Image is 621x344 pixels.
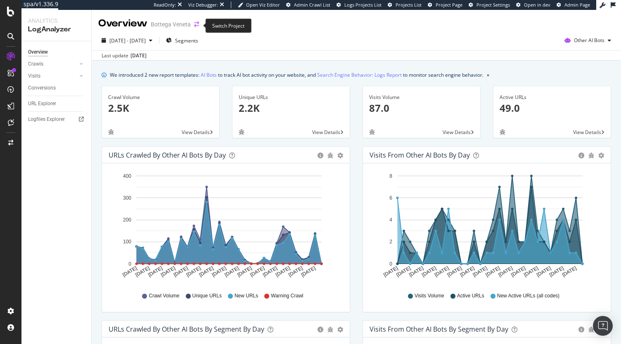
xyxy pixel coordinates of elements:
[457,292,484,299] span: Active URLs
[224,265,240,278] text: [DATE]
[28,99,85,108] a: URL Explorer
[28,115,65,124] div: Logfiles Explorer
[588,153,594,158] div: bug
[369,129,375,135] div: bug
[98,34,156,47] button: [DATE] - [DATE]
[382,265,399,278] text: [DATE]
[300,265,317,278] text: [DATE]
[108,129,114,135] div: bug
[110,71,484,79] div: We introduced 2 new report templates: to track AI bot activity on your website, and to monitor se...
[192,292,222,299] span: Unique URLs
[459,265,476,278] text: [DATE]
[524,2,550,8] span: Open in dev
[235,292,258,299] span: New URLs
[389,239,392,245] text: 2
[561,265,578,278] text: [DATE]
[109,151,226,159] div: URLs Crawled by Other AI Bots by day
[163,34,201,47] button: Segments
[318,327,323,332] div: circle-info
[160,265,176,278] text: [DATE]
[395,265,412,278] text: [DATE]
[108,101,213,115] p: 2.5K
[128,261,131,267] text: 0
[327,327,333,332] div: bug
[369,101,474,115] p: 87.0
[287,265,304,278] text: [DATE]
[109,37,146,44] span: [DATE] - [DATE]
[561,34,614,47] button: Other AI Bots
[123,239,131,245] text: 100
[175,37,198,44] span: Segments
[557,2,590,8] a: Admin Page
[370,325,508,333] div: Visits from Other AI Bots By Segment By Day
[389,173,392,179] text: 8
[588,327,594,332] div: bug
[312,129,340,136] span: View Details
[446,265,463,278] text: [DATE]
[236,265,253,278] text: [DATE]
[317,71,402,79] a: Search Engine Behavior: Logs Report
[28,60,43,68] div: Crawls
[564,2,590,8] span: Admin Page
[188,2,218,8] div: Viz Debugger:
[443,129,471,136] span: View Details
[337,327,343,332] div: gear
[123,195,131,201] text: 300
[28,115,85,124] a: Logfiles Explorer
[123,173,131,179] text: 400
[548,265,565,278] text: [DATE]
[185,265,202,278] text: [DATE]
[428,2,462,8] a: Project Page
[28,84,85,92] a: Conversions
[337,153,343,158] div: gear
[271,292,303,299] span: Warning Crawl
[28,72,40,80] div: Visits
[151,20,191,28] div: Bottega Veneta
[436,2,462,8] span: Project Page
[286,2,330,8] a: Admin Crawl List
[205,19,251,33] div: Switch Project
[396,2,422,8] span: Projects List
[536,265,552,278] text: [DATE]
[497,292,559,299] span: New Active URLs (all codes)
[500,101,604,115] p: 49.0
[370,151,470,159] div: Visits from Other AI Bots by day
[415,292,444,299] span: Visits Volume
[121,265,138,278] text: [DATE]
[389,195,392,201] text: 6
[182,129,210,136] span: View Details
[388,2,422,8] a: Projects List
[389,261,392,267] text: 0
[275,265,291,278] text: [DATE]
[28,16,85,25] div: Analytics
[246,2,280,8] span: Open Viz Editor
[318,153,323,158] div: circle-info
[154,2,176,8] div: ReadOnly:
[134,265,151,278] text: [DATE]
[239,129,244,135] div: bug
[510,265,526,278] text: [DATE]
[109,325,264,333] div: URLs Crawled by Other AI Bots By Segment By Day
[327,153,333,158] div: bug
[485,265,501,278] text: [DATE]
[239,94,344,101] div: Unique URLs
[149,292,179,299] span: Crawl Volume
[500,94,604,101] div: Active URLs
[408,265,424,278] text: [DATE]
[28,48,85,57] a: Overview
[198,265,215,278] text: [DATE]
[434,265,450,278] text: [DATE]
[102,52,147,59] div: Last update
[598,153,604,158] div: gear
[370,170,601,285] div: A chart.
[369,94,474,101] div: Visits Volume
[201,71,217,79] a: AI Bots
[421,265,437,278] text: [DATE]
[28,48,48,57] div: Overview
[147,265,164,278] text: [DATE]
[337,2,382,8] a: Logs Projects List
[28,72,77,80] a: Visits
[294,2,330,8] span: Admin Crawl List
[469,2,510,8] a: Project Settings
[239,101,344,115] p: 2.2K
